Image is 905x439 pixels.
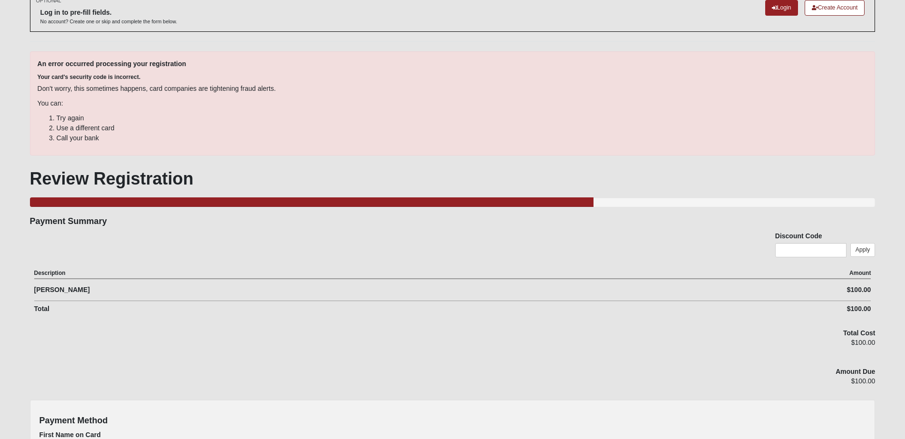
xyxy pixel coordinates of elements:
[40,9,177,17] h6: Log in to pre-fill fields.
[603,338,876,354] div: $100.00
[849,270,871,276] strong: Amount
[34,270,66,276] strong: Description
[836,367,875,376] label: Amount Due
[57,123,868,133] li: Use a different card
[39,416,866,426] h4: Payment Method
[603,376,876,392] div: $100.00
[57,133,868,143] li: Call your bank
[30,168,876,189] h1: Review Registration
[57,113,868,123] li: Try again
[30,216,876,227] h4: Payment Summary
[40,18,177,25] p: No account? Create one or skip and complete the form below.
[34,285,662,295] div: [PERSON_NAME]
[38,74,868,80] h6: Your card's security code is incorrect.
[775,231,822,241] label: Discount Code
[38,98,868,108] p: You can:
[662,285,871,295] div: $100.00
[850,243,876,257] a: Apply
[843,328,875,338] label: Total Cost
[38,60,186,68] strong: An error occurred processing your registration
[38,84,868,94] p: Don't worry, this sometimes happens, card companies are tightening fraud alerts.
[662,304,871,314] div: $100.00
[34,304,662,314] div: Total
